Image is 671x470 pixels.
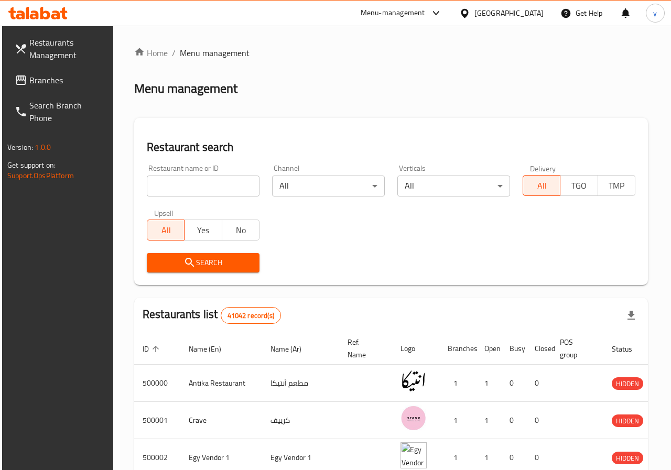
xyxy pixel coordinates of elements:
[612,378,643,390] span: HIDDEN
[397,176,510,196] div: All
[6,68,114,93] a: Branches
[35,140,51,154] span: 1.0.0
[7,158,56,172] span: Get support on:
[222,220,259,241] button: No
[653,7,657,19] span: y
[226,223,255,238] span: No
[6,30,114,68] a: Restaurants Management
[476,333,501,365] th: Open
[143,307,281,324] h2: Restaurants list
[189,223,218,238] span: Yes
[560,175,598,196] button: TGO
[184,220,222,241] button: Yes
[262,365,339,402] td: مطعم أنتيكا
[439,333,476,365] th: Branches
[29,99,106,124] span: Search Branch Phone
[147,220,185,241] button: All
[612,452,643,464] span: HIDDEN
[189,343,235,355] span: Name (En)
[151,223,180,238] span: All
[392,333,439,365] th: Logo
[29,74,106,86] span: Branches
[526,365,551,402] td: 0
[501,333,526,365] th: Busy
[134,80,237,97] h2: Menu management
[401,368,427,394] img: Antika Restaurant
[361,7,425,19] div: Menu-management
[180,402,262,439] td: Crave
[565,178,593,193] span: TGO
[134,365,180,402] td: 500000
[155,256,251,269] span: Search
[598,175,635,196] button: TMP
[401,442,427,468] img: Egy Vendor 1
[612,343,646,355] span: Status
[401,405,427,431] img: Crave
[134,47,648,59] nav: breadcrumb
[6,93,114,130] a: Search Branch Phone
[602,178,631,193] span: TMP
[526,333,551,365] th: Closed
[612,377,643,390] div: HIDDEN
[474,7,544,19] div: [GEOGRAPHIC_DATA]
[147,176,259,196] input: Search for restaurant name or ID..
[476,402,501,439] td: 1
[134,47,168,59] a: Home
[501,365,526,402] td: 0
[348,336,380,361] span: Ref. Name
[272,176,385,196] div: All
[530,165,556,172] label: Delivery
[143,343,163,355] span: ID
[439,365,476,402] td: 1
[147,139,635,155] h2: Restaurant search
[180,47,250,59] span: Menu management
[29,36,106,61] span: Restaurants Management
[154,209,174,216] label: Upsell
[526,402,551,439] td: 0
[7,140,33,154] span: Version:
[221,311,280,321] span: 41042 record(s)
[147,253,259,272] button: Search
[523,175,560,196] button: All
[476,365,501,402] td: 1
[560,336,591,361] span: POS group
[501,402,526,439] td: 0
[172,47,176,59] li: /
[527,178,556,193] span: All
[221,307,281,324] div: Total records count
[7,169,74,182] a: Support.OpsPlatform
[180,365,262,402] td: Antika Restaurant
[619,303,644,328] div: Export file
[270,343,315,355] span: Name (Ar)
[612,415,643,427] span: HIDDEN
[439,402,476,439] td: 1
[262,402,339,439] td: كرييف
[134,402,180,439] td: 500001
